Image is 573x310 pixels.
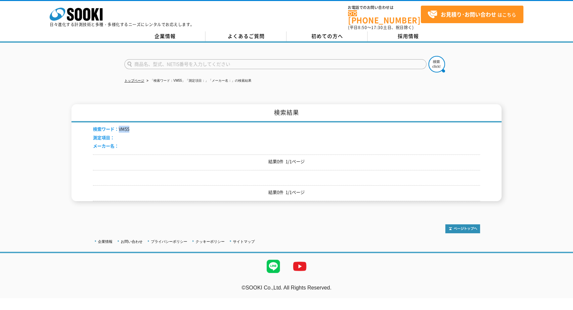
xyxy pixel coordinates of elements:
[196,240,225,244] a: クッキーポリシー
[98,240,112,244] a: 企業情報
[368,31,449,41] a: 採用情報
[428,56,445,72] img: btn_search.png
[286,31,368,41] a: 初めての方へ
[93,134,114,141] span: 測定項目：
[205,31,286,41] a: よくあるご質問
[145,77,251,84] li: 「検索ワード：VM55」「測定項目：」「メーカー名：」の検索結果
[93,126,119,132] span: 検索ワード：
[441,10,496,18] strong: お見積り･お問い合わせ
[421,6,523,23] a: お見積り･お問い合わせはこちら
[50,22,195,26] p: 日々進化する計測技術と多種・多様化するニーズにレンタルでお応えします。
[124,31,205,41] a: 企業情報
[445,224,480,233] img: トップページへ
[348,6,421,10] span: お電話でのお問い合わせは
[348,24,414,30] span: (平日 ～ 土日、祝日除く)
[311,32,343,40] span: 初めての方へ
[233,240,255,244] a: サイトマップ
[348,10,421,24] a: [PHONE_NUMBER]
[427,10,516,20] span: はこちら
[93,143,119,149] span: メーカー名：
[371,24,383,30] span: 17:30
[93,158,480,165] p: 結果0件 1/1ページ
[286,253,313,280] img: YouTube
[93,126,129,133] li: VM55
[151,240,187,244] a: プライバシーポリシー
[93,189,480,196] p: 結果0件 1/1ページ
[121,240,143,244] a: お問い合わせ
[124,79,144,82] a: トップページ
[71,104,502,122] h1: 検索結果
[358,24,367,30] span: 8:50
[548,291,573,297] a: テストMail
[124,59,426,69] input: 商品名、型式、NETIS番号を入力してください
[260,253,286,280] img: LINE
